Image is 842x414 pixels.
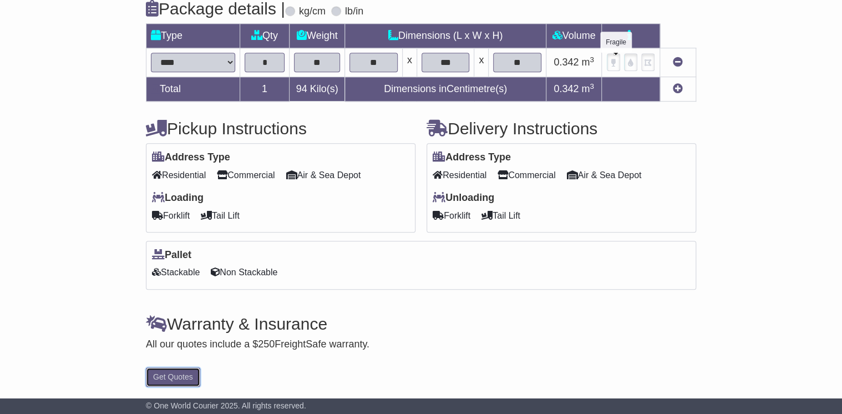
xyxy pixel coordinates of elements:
[433,152,511,164] label: Address Type
[600,32,632,53] div: Fragile
[146,315,696,333] h4: Warranty & Insurance
[152,249,191,261] label: Pallet
[481,207,520,224] span: Tail Lift
[146,24,240,48] td: Type
[146,77,240,102] td: Total
[258,339,275,350] span: 250
[146,339,696,351] div: All our quotes include a $ FreightSafe warranty.
[217,166,275,184] span: Commercial
[498,166,555,184] span: Commercial
[590,55,594,64] sup: 3
[201,207,240,224] span: Tail Lift
[152,207,190,224] span: Forklift
[427,119,696,138] h4: Delivery Instructions
[152,152,230,164] label: Address Type
[433,166,486,184] span: Residential
[546,24,601,48] td: Volume
[433,192,494,204] label: Unloading
[474,48,489,77] td: x
[290,24,345,48] td: Weight
[567,166,642,184] span: Air & Sea Depot
[152,264,200,281] span: Stackable
[590,82,594,90] sup: 3
[402,48,417,77] td: x
[146,367,200,387] button: Get Quotes
[290,77,345,102] td: Kilo(s)
[152,166,206,184] span: Residential
[581,57,594,68] span: m
[299,6,326,18] label: kg/cm
[581,83,594,94] span: m
[146,119,415,138] h4: Pickup Instructions
[152,192,204,204] label: Loading
[345,6,363,18] label: lb/in
[286,166,361,184] span: Air & Sea Depot
[146,401,306,410] span: © One World Courier 2025. All rights reserved.
[240,24,290,48] td: Qty
[554,83,579,94] span: 0.342
[673,57,683,68] a: Remove this item
[433,207,470,224] span: Forklift
[554,57,579,68] span: 0.342
[240,77,290,102] td: 1
[211,264,277,281] span: Non Stackable
[345,77,546,102] td: Dimensions in Centimetre(s)
[296,83,307,94] span: 94
[345,24,546,48] td: Dimensions (L x W x H)
[673,83,683,94] a: Add new item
